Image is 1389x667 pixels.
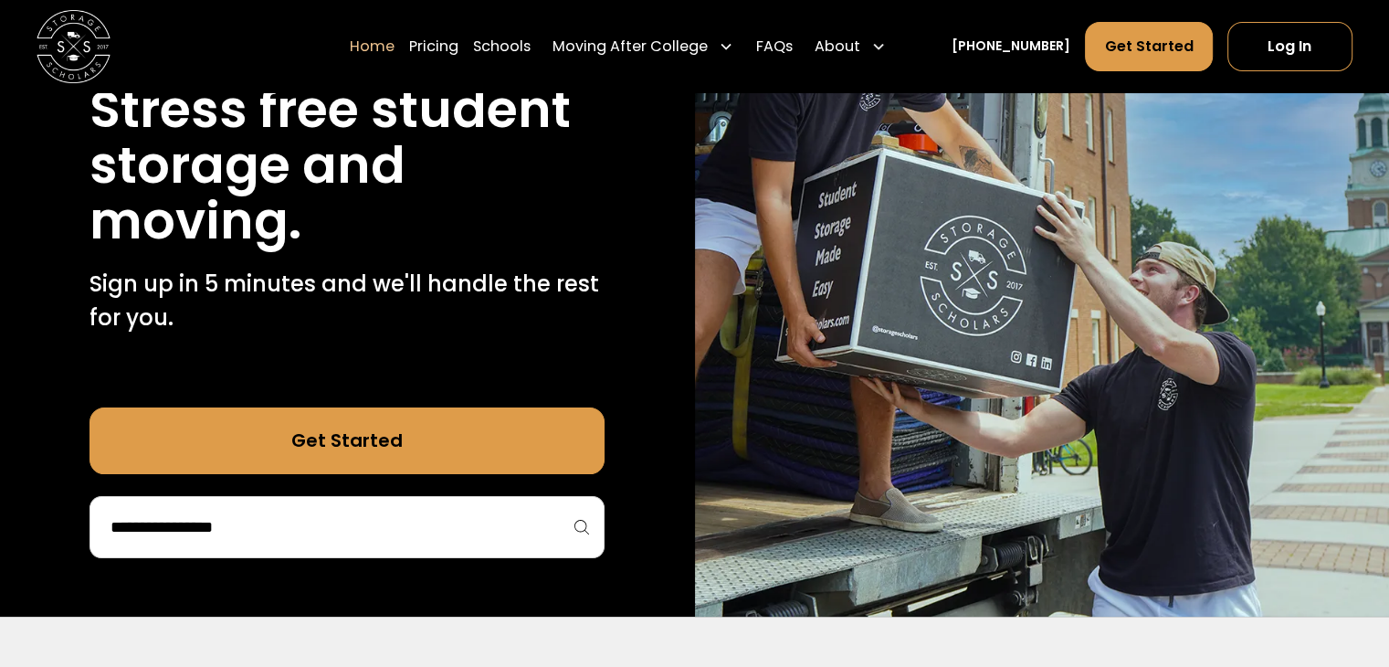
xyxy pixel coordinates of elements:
a: Schools [473,20,531,71]
a: [PHONE_NUMBER] [952,37,1070,56]
a: Get Started [1085,21,1212,70]
a: Pricing [409,20,458,71]
h1: Stress free student storage and moving. [89,82,605,249]
div: Moving After College [552,35,708,57]
div: About [815,35,860,57]
a: Home [350,20,395,71]
a: home [37,9,110,83]
img: Storage Scholars main logo [37,9,110,83]
a: FAQs [755,20,792,71]
div: Moving After College [545,20,741,71]
div: About [807,20,893,71]
p: Sign up in 5 minutes and we'll handle the rest for you. [89,268,605,334]
a: Get Started [89,408,605,473]
a: Log In [1227,21,1352,70]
